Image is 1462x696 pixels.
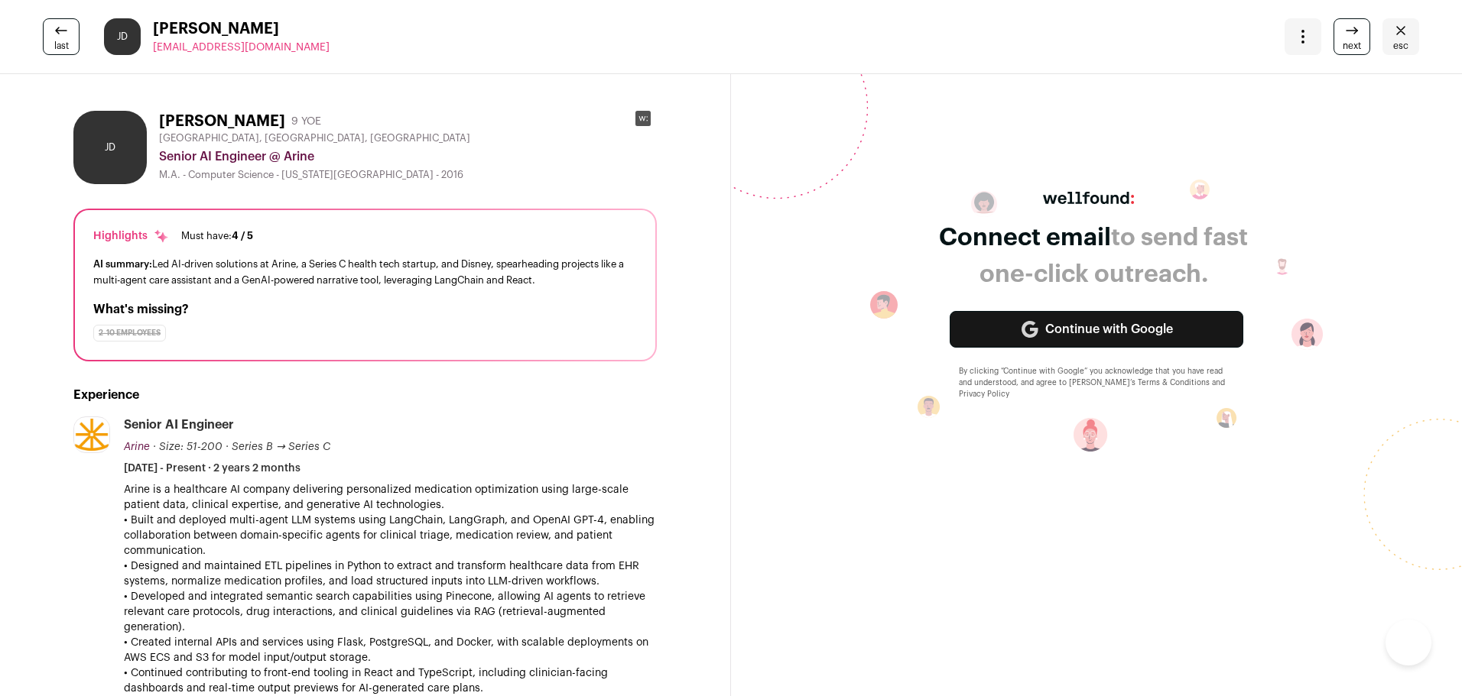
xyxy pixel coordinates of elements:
[124,635,657,665] p: • Created internal APIs and services using Flask, PostgreSQL, and Docker, with scalable deploymen...
[291,114,321,129] div: 9 YOE
[124,482,657,513] p: Arine is a healthcare AI company delivering personalized medication optimization using large-scal...
[124,558,657,589] p: • Designed and maintained ETL pipelines in Python to extract and transform healthcare data from E...
[124,513,657,558] p: • Built and deployed multi-agent LLM systems using LangChain, LangGraph, and OpenAI GPT-4, enabli...
[93,259,152,269] span: AI summary:
[153,442,223,452] span: · Size: 51-200
[104,18,141,55] div: JD
[74,419,109,451] img: 30f6334ed6e6d1e8156f6796affd3a42c014bf45892c763aca156e77a75340a1.jpg
[959,366,1234,400] div: By clicking “Continue with Google” you acknowledge that you have read and understood, and agree t...
[232,442,330,452] span: Series B → Series C
[939,219,1248,293] div: to send fast one-click outreach.
[232,231,253,241] span: 4 / 5
[950,311,1243,348] a: Continue with Google
[181,230,253,242] div: Must have:
[124,665,657,696] p: • Continued contributing to front-end tooling in React and TypeScript, including clinician-facing...
[153,40,330,55] a: [EMAIL_ADDRESS][DOMAIN_NAME]
[1343,40,1361,52] span: next
[153,42,330,53] span: [EMAIL_ADDRESS][DOMAIN_NAME]
[124,461,301,476] span: [DATE] - Present · 2 years 2 months
[93,325,166,342] div: 2-10 employees
[124,416,234,433] div: Senior AI Engineer
[124,589,657,635] p: • Developed and integrated semantic search capabilities using Pinecone, allowing AI agents to ret...
[73,111,147,184] div: JD
[159,132,470,144] span: [GEOGRAPHIC_DATA], [GEOGRAPHIC_DATA], [GEOGRAPHIC_DATA]
[93,300,637,319] h2: What's missing?
[1334,18,1370,55] a: next
[159,111,285,132] h1: [PERSON_NAME]
[159,147,657,166] div: Senior AI Engineer @ Arine
[1393,40,1408,52] span: esc
[153,18,330,40] span: [PERSON_NAME]
[226,439,229,455] span: ·
[54,40,69,52] span: last
[159,169,657,181] div: M.A. - Computer Science - [US_STATE][GEOGRAPHIC_DATA] - 2016
[939,225,1111,250] span: Connect email
[73,386,657,404] h2: Experience
[124,442,150,452] span: Arine
[1386,620,1431,665] iframe: Help Scout Beacon - Open
[93,256,637,288] div: Led AI-driven solutions at Arine, a Series C health tech startup, and Disney, spearheading projec...
[43,18,80,55] a: last
[1285,18,1321,55] button: Open dropdown
[1382,18,1419,55] a: Close
[93,228,169,244] div: Highlights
